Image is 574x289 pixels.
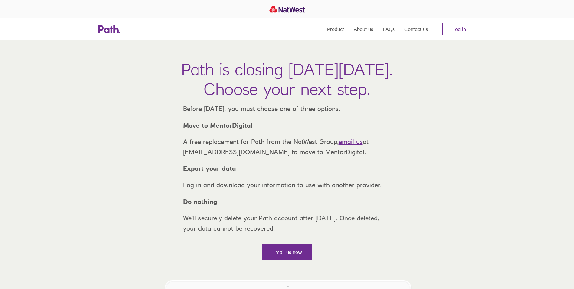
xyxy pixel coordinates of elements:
a: Email us now [262,244,312,260]
strong: Do nothing [183,198,217,205]
a: email us [339,138,363,145]
strong: Move to MentorDigital [183,121,253,129]
p: Before [DATE], you must choose one of three options: [178,104,396,114]
a: Product [327,18,344,40]
p: A free replacement for Path from the NatWest Group, at [EMAIL_ADDRESS][DOMAIN_NAME] to move to Me... [178,137,396,157]
a: FAQs [383,18,395,40]
p: We’ll securely delete your Path account after [DATE]. Once deleted, your data cannot be recovered. [178,213,396,233]
p: Log in and download your information to use with another provider. [178,180,396,190]
h1: Path is closing [DATE][DATE]. Choose your next step. [181,59,393,99]
strong: Export your data [183,164,236,172]
a: Log in [442,23,476,35]
a: Contact us [404,18,428,40]
a: About us [354,18,373,40]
